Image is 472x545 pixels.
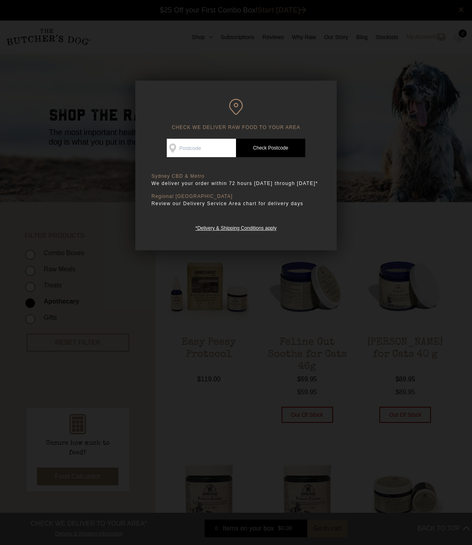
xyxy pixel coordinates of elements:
[236,139,305,157] a: Check Postcode
[151,179,321,187] p: We deliver your order within 72 hours [DATE] through [DATE]*
[151,99,321,131] h6: CHECK WE DELIVER RAW FOOD TO YOUR AREA
[151,193,321,200] p: Regional [GEOGRAPHIC_DATA]
[151,173,321,179] p: Sydney CBD & Metro
[195,223,276,231] a: *Delivery & Shipping Conditions apply
[151,200,321,208] p: Review our Delivery Service Area chart for delivery days
[167,139,236,157] input: Postcode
